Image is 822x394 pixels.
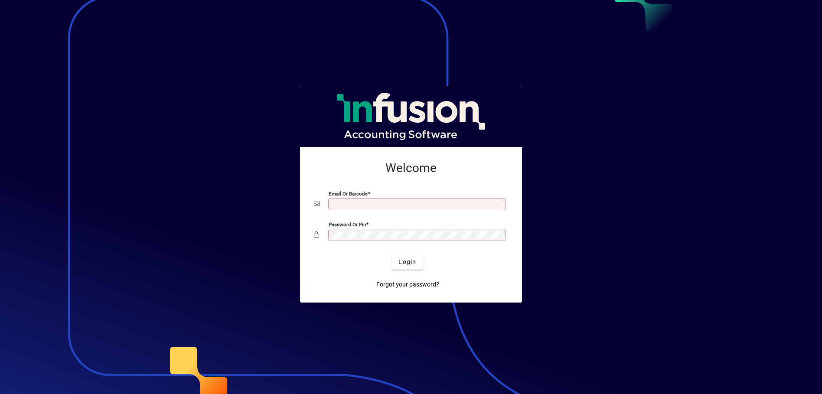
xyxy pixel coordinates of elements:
[398,257,416,267] span: Login
[376,280,439,289] span: Forgot your password?
[314,161,508,176] h2: Welcome
[329,191,368,197] mat-label: Email or Barcode
[373,277,443,292] a: Forgot your password?
[329,221,366,228] mat-label: Password or Pin
[391,254,423,270] button: Login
